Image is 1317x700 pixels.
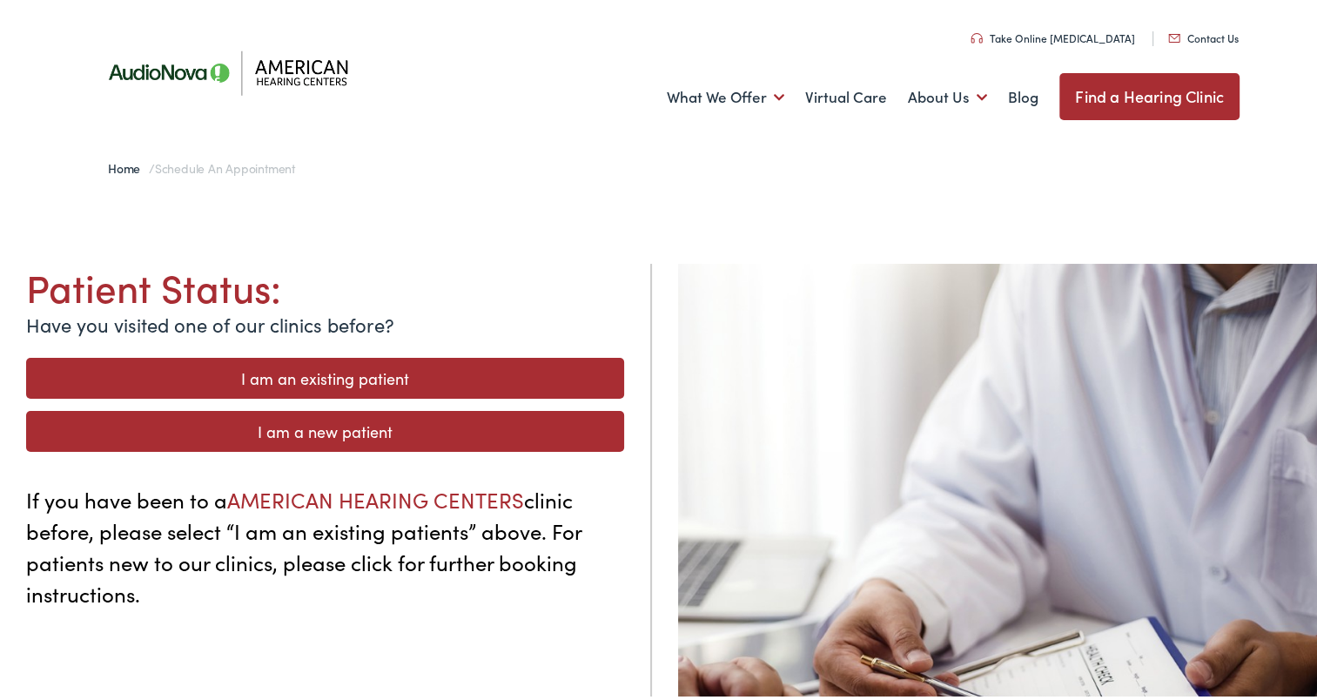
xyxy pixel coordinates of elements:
[1168,30,1180,39] img: utility icon
[971,27,1135,42] a: Take Online [MEDICAL_DATA]
[908,62,987,126] a: About Us
[26,481,624,606] p: If you have been to a clinic before, please select “I am an existing patients” above. For patient...
[26,306,624,335] p: Have you visited one of our clinics before?
[108,156,295,173] span: /
[26,354,624,395] a: I am an existing patient
[227,481,524,510] span: AMERICAN HEARING CENTERS
[971,30,983,40] img: utility icon
[1008,62,1038,126] a: Blog
[1168,27,1239,42] a: Contact Us
[1059,70,1240,117] a: Find a Hearing Clinic
[155,156,295,173] span: Schedule an Appointment
[26,260,624,306] h1: Patient Status:
[805,62,887,126] a: Virtual Care
[667,62,784,126] a: What We Offer
[108,156,149,173] a: Home
[26,407,624,448] a: I am a new patient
